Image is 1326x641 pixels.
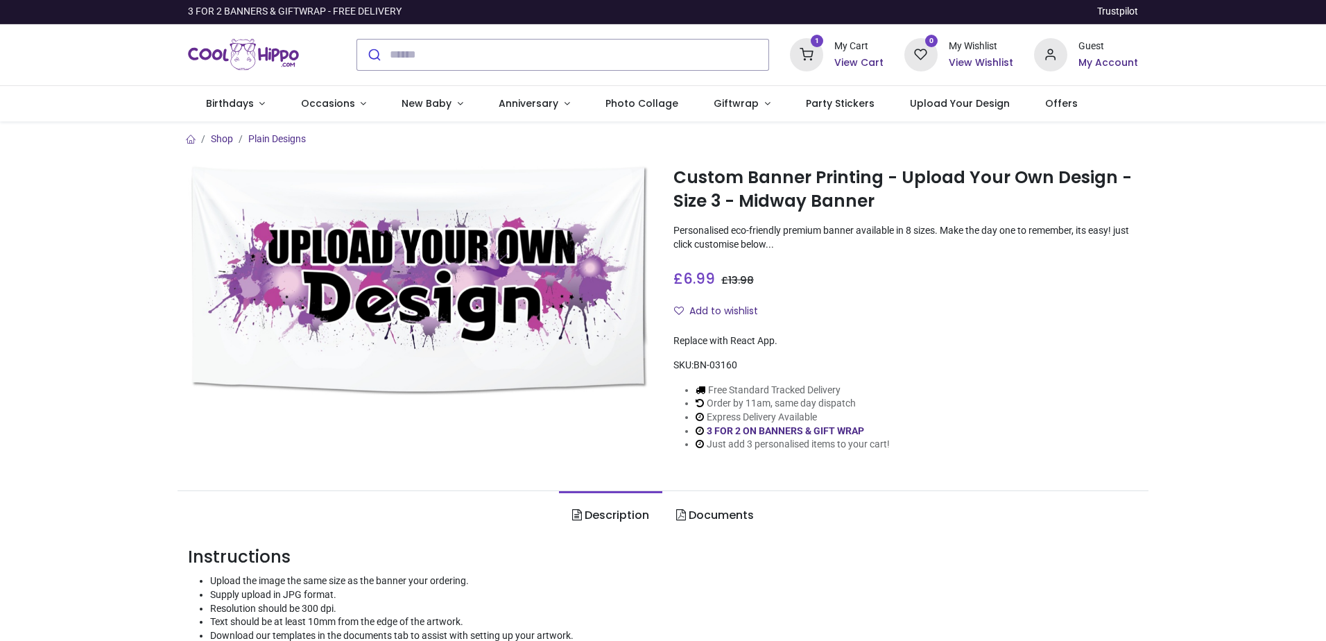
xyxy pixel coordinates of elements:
[696,411,890,425] li: Express Delivery Available
[811,35,824,48] sup: 1
[188,86,283,122] a: Birthdays
[210,574,1138,588] li: Upload the image the same size as the banner your ordering.
[673,334,1138,348] div: Replace with React App.
[605,96,678,110] span: Photo Collage
[910,96,1010,110] span: Upload Your Design
[790,48,823,59] a: 1
[1097,5,1138,19] a: Trustpilot
[188,545,1138,569] h3: Instructions
[673,268,715,289] span: £
[1045,96,1078,110] span: Offers
[949,40,1013,53] div: My Wishlist
[662,491,766,540] a: Documents
[834,40,884,53] div: My Cart
[357,40,390,70] button: Submit
[683,268,715,289] span: 6.99
[1078,56,1138,70] a: My Account
[728,273,754,287] span: 13.98
[834,56,884,70] a: View Cart
[188,163,653,396] img: Custom Banner Printing - Upload Your Own Design - Size 3 - Midway Banner
[673,166,1138,214] h1: Custom Banner Printing - Upload Your Own Design - Size 3 - Midway Banner
[904,48,938,59] a: 0
[696,438,890,452] li: Just add 3 personalised items to your cart!
[206,96,254,110] span: Birthdays
[673,300,770,323] button: Add to wishlistAdd to wishlist
[696,397,890,411] li: Order by 11am, same day dispatch
[211,133,233,144] a: Shop
[402,96,451,110] span: New Baby
[949,56,1013,70] a: View Wishlist
[384,86,481,122] a: New Baby
[188,5,402,19] div: 3 FOR 2 BANNERS & GIFTWRAP - FREE DELIVERY
[673,359,1138,373] div: SKU:
[694,359,737,370] span: BN-03160
[210,615,1138,629] li: Text should be at least 10mm from the edge of the artwork.
[721,273,754,287] span: £
[481,86,587,122] a: Anniversary
[210,588,1138,602] li: Supply upload in JPG format.
[283,86,384,122] a: Occasions
[925,35,938,48] sup: 0
[674,306,684,316] i: Add to wishlist
[696,384,890,398] li: Free Standard Tracked Delivery
[188,35,299,74] img: Cool Hippo
[210,602,1138,616] li: Resolution should be 300 dpi.
[499,96,558,110] span: Anniversary
[806,96,875,110] span: Party Stickers
[1078,40,1138,53] div: Guest
[188,35,299,74] a: Logo of Cool Hippo
[707,425,864,436] a: 3 FOR 2 ON BANNERS & GIFT WRAP
[673,224,1138,251] p: Personalised eco-friendly premium banner available in 8 sizes. Make the day one to remember, its ...
[696,86,788,122] a: Giftwrap
[301,96,355,110] span: Occasions
[248,133,306,144] a: Plain Designs
[714,96,759,110] span: Giftwrap
[559,491,662,540] a: Description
